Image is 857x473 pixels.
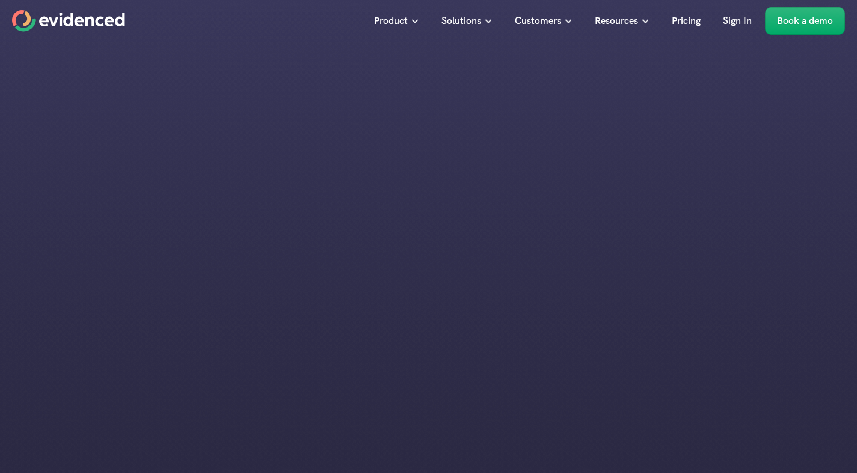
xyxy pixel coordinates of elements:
[374,13,408,29] p: Product
[595,13,638,29] p: Resources
[12,10,125,32] a: Home
[663,7,710,35] a: Pricing
[777,13,833,29] p: Book a demo
[765,7,845,35] a: Book a demo
[441,13,481,29] p: Solutions
[360,132,497,172] h1: Run interviews you can rely on.
[515,13,561,29] p: Customers
[723,13,752,29] p: Sign In
[714,7,761,35] a: Sign In
[672,13,701,29] p: Pricing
